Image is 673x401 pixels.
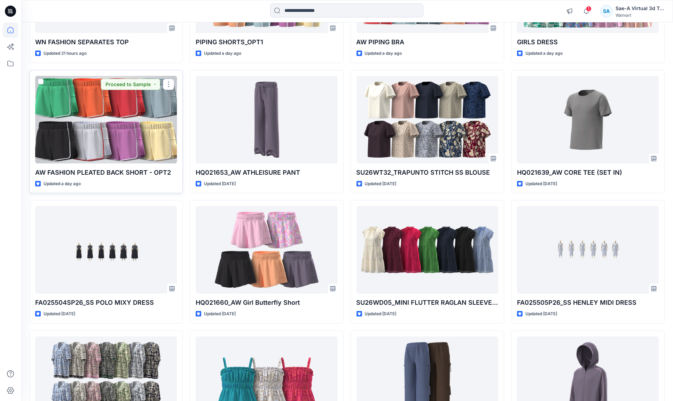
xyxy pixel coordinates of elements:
p: Updated [DATE] [204,310,236,318]
a: FA025505P26_SS HENLEY MIDI DRESS [517,206,659,294]
a: AW FASHION PLEATED BACK SHORT - OPT2 [35,76,177,164]
p: WN FASHION SEPARATES TOP [35,37,177,47]
p: Updated a day ago [525,50,563,57]
p: FA025505P26_SS HENLEY MIDI DRESS [517,298,659,308]
p: Updated [DATE] [204,180,236,188]
p: Updated [DATE] [525,180,557,188]
a: SU26WT32_TRAPUNTO STITCH SS BLOUSE [357,76,498,164]
a: SU26WD05_MINI FLUTTER RAGLAN SLEEVE DRESS [357,206,498,294]
a: HQ021653_AW ATHLEISURE PANT [196,76,337,164]
span: 1 [586,6,592,12]
a: HQ021660_AW Girl Butterfly Short [196,206,337,294]
a: FA025504SP26_SS POLO MIXY DRESS [35,206,177,294]
p: Updated [DATE] [525,310,557,318]
div: Walmart [616,13,664,18]
p: Updated a day ago [365,50,402,57]
a: HQ021639_AW CORE TEE (SET IN) [517,76,659,164]
p: HQ021660_AW Girl Butterfly Short [196,298,337,308]
p: Updated [DATE] [44,310,75,318]
p: Updated a day ago [44,180,81,188]
div: Sae-A Virtual 3d Team [616,4,664,13]
p: HQ021639_AW CORE TEE (SET IN) [517,168,659,177]
p: Updated a day ago [204,50,241,57]
p: HQ021653_AW ATHLEISURE PANT [196,168,337,177]
div: SA [600,5,613,17]
p: FA025504SP26_SS POLO MIXY DRESS [35,298,177,308]
p: SU26WD05_MINI FLUTTER RAGLAN SLEEVE DRESS [357,298,498,308]
p: Updated 21 hours ago [44,50,87,57]
p: AW FASHION PLEATED BACK SHORT - OPT2 [35,168,177,177]
p: PIPING SHORTS_OPT1 [196,37,337,47]
p: Updated [DATE] [365,180,397,188]
p: SU26WT32_TRAPUNTO STITCH SS BLOUSE [357,168,498,177]
p: Updated [DATE] [365,310,397,318]
p: AW PIPING BRA [357,37,498,47]
p: GIRLS DRESS [517,37,659,47]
